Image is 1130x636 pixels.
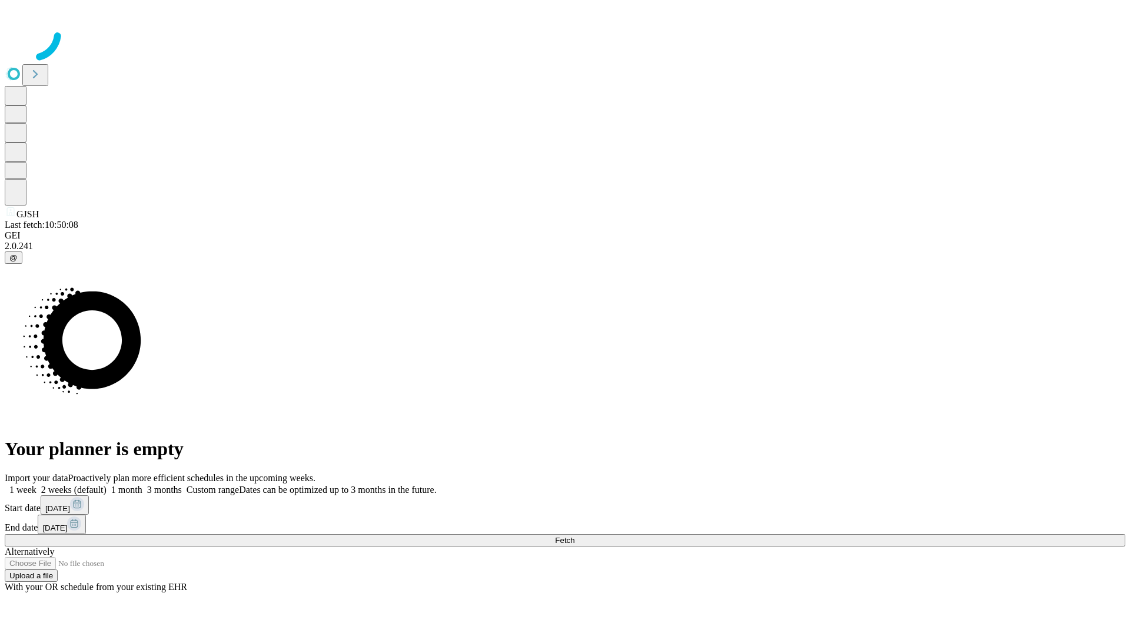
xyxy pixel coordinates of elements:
[5,569,58,582] button: Upload a file
[41,485,107,495] span: 2 weeks (default)
[42,524,67,532] span: [DATE]
[239,485,436,495] span: Dates can be optimized up to 3 months in the future.
[111,485,142,495] span: 1 month
[147,485,182,495] span: 3 months
[5,546,54,556] span: Alternatively
[5,220,78,230] span: Last fetch: 10:50:08
[68,473,315,483] span: Proactively plan more efficient schedules in the upcoming weeks.
[5,515,1125,534] div: End date
[5,230,1125,241] div: GEI
[187,485,239,495] span: Custom range
[5,534,1125,546] button: Fetch
[5,438,1125,460] h1: Your planner is empty
[9,485,36,495] span: 1 week
[5,495,1125,515] div: Start date
[5,582,187,592] span: With your OR schedule from your existing EHR
[555,536,574,545] span: Fetch
[16,209,39,219] span: GJSH
[9,253,18,262] span: @
[41,495,89,515] button: [DATE]
[38,515,86,534] button: [DATE]
[5,251,22,264] button: @
[5,473,68,483] span: Import your data
[45,504,70,513] span: [DATE]
[5,241,1125,251] div: 2.0.241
